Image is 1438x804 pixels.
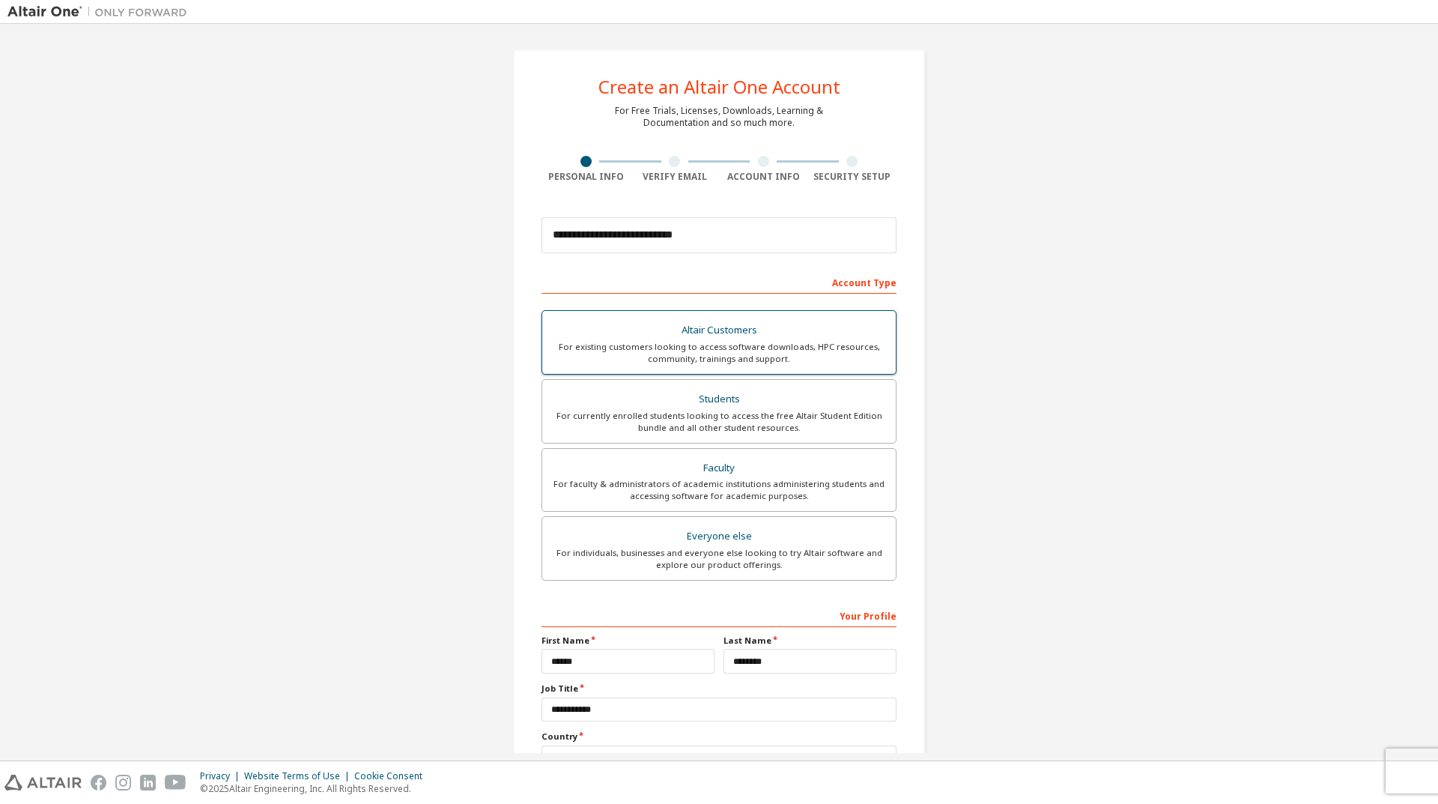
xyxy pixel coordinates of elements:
div: Verify Email [631,171,720,183]
div: Create an Altair One Account [598,78,840,96]
p: © 2025 Altair Engineering, Inc. All Rights Reserved. [200,782,431,795]
label: Country [541,731,897,743]
div: For Free Trials, Licenses, Downloads, Learning & Documentation and so much more. [615,105,823,129]
img: Altair One [7,4,195,19]
div: Students [551,389,887,410]
div: Cookie Consent [354,770,431,782]
div: Altair Customers [551,320,887,341]
div: Faculty [551,458,887,479]
div: Privacy [200,770,244,782]
label: Job Title [541,683,897,695]
div: Personal Info [541,171,631,183]
img: altair_logo.svg [4,775,82,791]
img: instagram.svg [115,775,131,791]
label: Last Name [723,635,897,647]
div: Everyone else [551,526,887,547]
div: For faculty & administrators of academic institutions administering students and accessing softwa... [551,478,887,502]
div: For individuals, businesses and everyone else looking to try Altair software and explore our prod... [551,547,887,571]
div: Security Setup [808,171,897,183]
img: facebook.svg [91,775,106,791]
div: Website Terms of Use [244,770,354,782]
div: For existing customers looking to access software downloads, HPC resources, community, trainings ... [551,341,887,365]
label: First Name [541,635,715,647]
div: Your Profile [541,603,897,627]
div: Account Type [541,270,897,294]
img: linkedin.svg [140,775,156,791]
img: youtube.svg [165,775,186,791]
div: Account Info [719,171,808,183]
div: For currently enrolled students looking to access the free Altair Student Edition bundle and all ... [551,410,887,434]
